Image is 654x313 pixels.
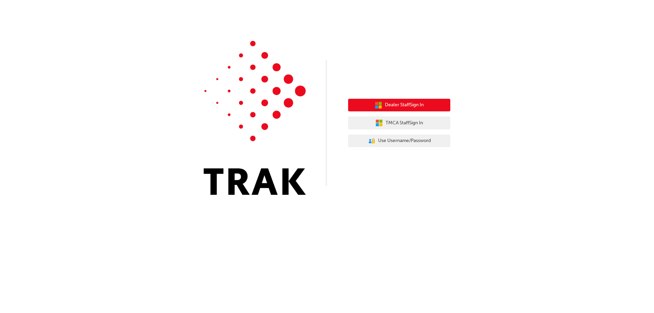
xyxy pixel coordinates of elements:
span: Use Username/Password [378,137,431,145]
button: Use Username/Password [348,135,450,147]
span: Dealer Staff Sign In [385,101,424,109]
span: TMCA Staff Sign In [386,119,423,127]
button: TMCA StaffSign In [348,116,450,129]
img: Trak [204,41,306,195]
button: Dealer StaffSign In [348,99,450,112]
